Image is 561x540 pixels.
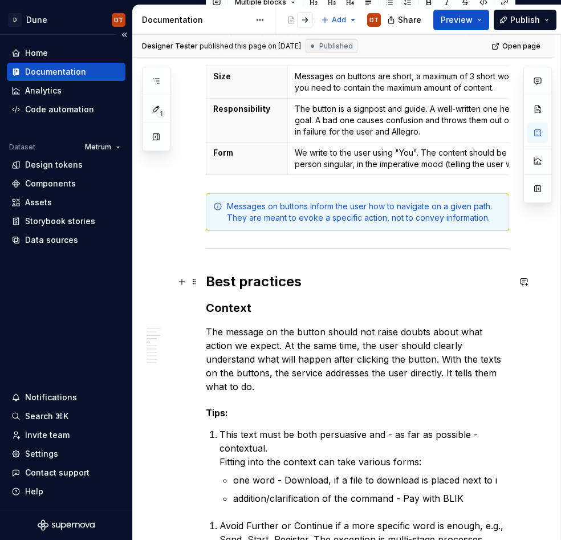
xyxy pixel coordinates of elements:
div: Design tokens [25,159,83,170]
p: addition/clarification of the command - Pay with BLIK [233,492,509,505]
div: Documentation [142,14,250,26]
span: Published [319,42,353,51]
div: D [8,13,22,27]
p: Form [213,147,280,159]
p: This text must be both persuasive and - as far as possible - contextual. Fitting into the context... [219,428,509,469]
p: Responsibility [213,103,280,115]
button: Contact support [7,464,125,482]
span: Publish [510,14,540,26]
button: Preview [433,10,489,30]
div: Data sources [25,234,78,246]
div: published this page on [DATE] [200,42,301,51]
div: Components [25,178,76,189]
button: Help [7,482,125,501]
div: Invite team [25,429,70,441]
div: Messages on buttons inform the user how to navigate on a given path. They are meant to evoke a sp... [227,201,502,224]
a: Storybook stories [7,212,125,230]
a: Assets [7,193,125,212]
div: Help [25,486,43,497]
div: Dune [26,14,47,26]
a: Documentation [7,63,125,81]
button: Search ⌘K [7,407,125,425]
div: DT [114,15,123,25]
a: Analytics [7,82,125,100]
button: Metrum [80,139,125,155]
button: DDuneDT [2,7,130,32]
span: 1 [156,109,165,118]
a: Components [7,174,125,193]
p: one word - Download, if a file to download is placed next to i [233,473,509,487]
button: Add [318,12,360,28]
a: Code automation [7,100,125,119]
div: DT [369,15,379,25]
button: Publish [494,10,556,30]
button: Collapse sidebar [116,27,132,43]
a: Design tokens [7,156,125,174]
span: Open page [502,42,540,51]
a: Home [7,44,125,62]
span: Metrum [85,143,111,152]
a: Invite team [7,426,125,444]
span: Preview [441,14,473,26]
div: Page tree [282,9,315,31]
a: Open page [488,38,546,54]
span: Add [332,15,346,25]
div: Storybook stories [25,216,95,227]
div: Documentation [25,66,86,78]
h5: Tips: [206,407,509,419]
div: Notifications [25,392,77,403]
span: Share [398,14,421,26]
div: Settings [25,448,58,460]
a: Data sources [7,231,125,249]
p: The message on the button should not raise doubts about what action we expect. At the same time, ... [206,325,509,393]
h2: Best practices [206,273,509,291]
a: Settings [7,445,125,463]
div: Contact support [25,467,90,478]
div: Code automation [25,104,94,115]
div: Analytics [25,85,62,96]
button: Share [381,10,429,30]
p: Size [213,71,280,82]
div: Search ⌘K [25,411,68,422]
div: Home [25,47,48,59]
div: Assets [25,197,52,208]
div: Dataset [9,143,35,152]
svg: Supernova Logo [38,519,95,531]
button: Notifications [7,388,125,407]
h3: Context [206,300,509,316]
span: Designer Tester [142,42,198,51]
